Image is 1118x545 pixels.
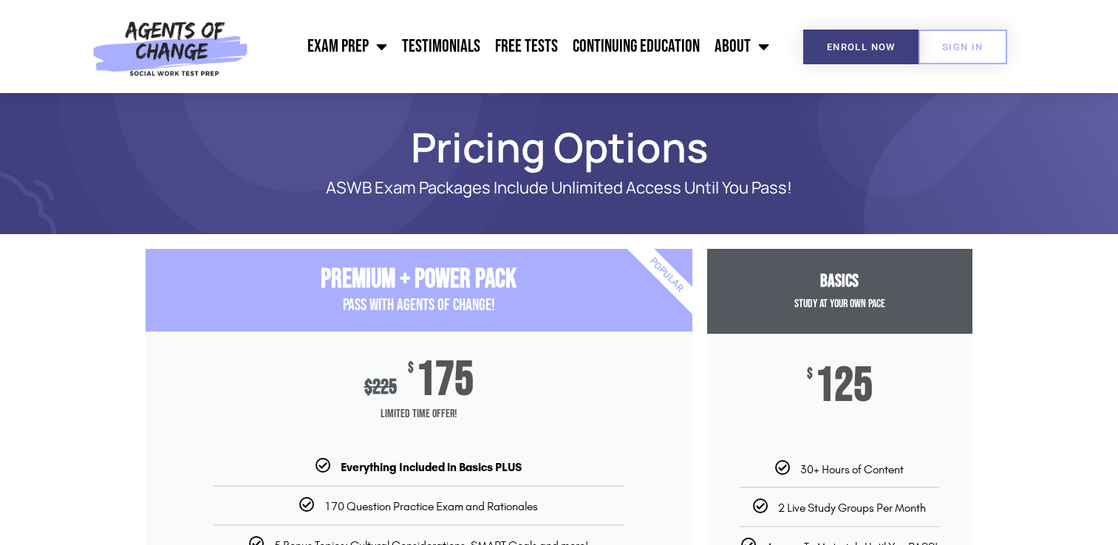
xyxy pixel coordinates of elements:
[138,130,981,164] h1: Pricing Options
[343,295,495,315] span: PASS with AGENTS OF CHANGE!
[918,30,1007,64] a: SIGN IN
[324,499,538,513] span: 170 Question Practice Exam and Rationales
[707,271,972,292] h3: Basics
[408,361,414,376] span: $
[942,42,984,52] span: SIGN IN
[395,28,488,65] a: Testimonials
[364,375,397,400] div: 225
[256,28,777,65] nav: Menu
[341,460,522,474] b: Everything Included in Basics PLUS
[146,264,692,295] h3: Premium + Power Pack
[416,361,474,400] span: 175
[488,28,565,65] a: Free Tests
[807,367,813,382] span: $
[794,297,885,311] span: Study at your Own Pace
[197,179,921,197] p: ASWB Exam Packages Include Unlimited Access Until You Pass!
[803,30,919,64] a: Enroll Now
[364,375,372,400] span: $
[146,400,692,429] span: Limited Time Offer!
[778,501,926,515] span: 2 Live Study Groups Per Month
[707,28,777,65] a: About
[565,28,707,65] a: Continuing Education
[581,190,751,360] div: Popular
[815,367,873,405] span: 125
[300,28,395,65] a: Exam Prep
[800,462,904,476] span: 30+ Hours of Content
[827,42,896,52] span: Enroll Now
